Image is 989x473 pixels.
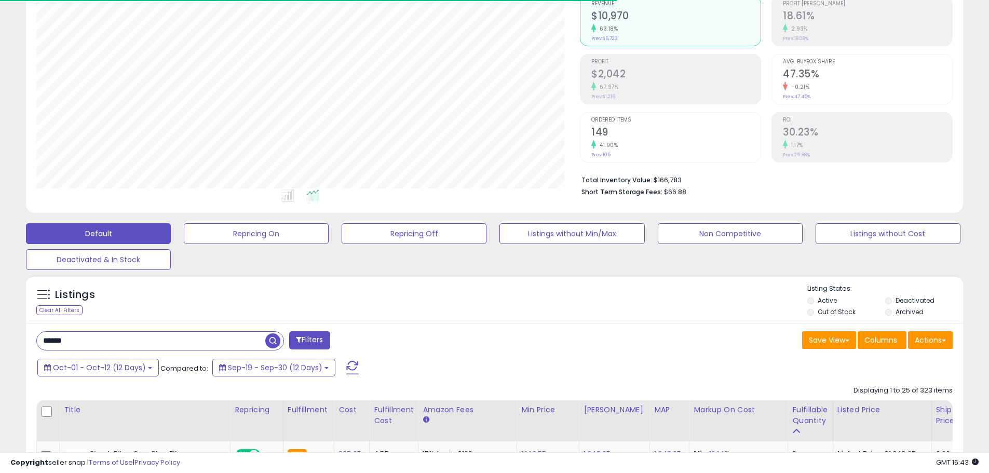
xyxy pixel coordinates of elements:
[783,1,952,7] span: Profit [PERSON_NAME]
[591,117,761,123] span: Ordered Items
[694,404,783,415] div: Markup on Cost
[10,457,48,467] strong: Copyright
[591,68,761,82] h2: $2,042
[783,93,810,100] small: Prev: 47.45%
[581,187,662,196] b: Short Term Storage Fees:
[936,404,957,426] div: Ship Price
[591,93,615,100] small: Prev: $1,216
[858,331,906,349] button: Columns
[783,117,952,123] span: ROI
[816,223,960,244] button: Listings without Cost
[596,141,618,149] small: 41.90%
[654,404,685,415] div: MAP
[289,331,330,349] button: Filters
[807,284,963,294] p: Listing States:
[908,331,953,349] button: Actions
[783,35,808,42] small: Prev: 18.08%
[53,362,146,373] span: Oct-01 - Oct-12 (12 Days)
[591,10,761,24] h2: $10,970
[591,35,618,42] small: Prev: $6,723
[591,1,761,7] span: Revenue
[89,457,133,467] a: Terms of Use
[596,25,618,33] small: 63.18%
[896,296,934,305] label: Deactivated
[936,457,979,467] span: 2025-10-13 16:43 GMT
[658,223,803,244] button: Non Competitive
[338,404,365,415] div: Cost
[792,404,828,426] div: Fulfillable Quantity
[26,249,171,270] button: Deactivated & In Stock
[788,141,803,149] small: 1.17%
[342,223,486,244] button: Repricing Off
[664,187,686,197] span: $66.88
[783,152,810,158] small: Prev: 29.88%
[591,59,761,65] span: Profit
[134,457,180,467] a: Privacy Policy
[802,331,856,349] button: Save View
[837,404,927,415] div: Listed Price
[64,404,226,415] div: Title
[689,400,788,441] th: The percentage added to the cost of goods (COGS) that forms the calculator for Min & Max prices.
[591,126,761,140] h2: 149
[596,83,618,91] small: 67.97%
[788,83,809,91] small: -0.21%
[783,59,952,65] span: Avg. Buybox Share
[499,223,644,244] button: Listings without Min/Max
[584,404,645,415] div: [PERSON_NAME]
[55,288,95,302] h5: Listings
[864,335,897,345] span: Columns
[36,305,83,315] div: Clear All Filters
[26,223,171,244] button: Default
[37,359,159,376] button: Oct-01 - Oct-12 (12 Days)
[228,362,322,373] span: Sep-19 - Sep-30 (12 Days)
[818,307,856,316] label: Out of Stock
[184,223,329,244] button: Repricing On
[591,152,611,158] small: Prev: 105
[160,363,208,373] span: Compared to:
[235,404,279,415] div: Repricing
[783,126,952,140] h2: 30.23%
[818,296,837,305] label: Active
[423,415,429,425] small: Amazon Fees.
[423,404,512,415] div: Amazon Fees
[581,175,652,184] b: Total Inventory Value:
[212,359,335,376] button: Sep-19 - Sep-30 (12 Days)
[788,25,808,33] small: 2.93%
[853,386,953,396] div: Displaying 1 to 25 of 323 items
[374,404,414,426] div: Fulfillment Cost
[896,307,924,316] label: Archived
[783,68,952,82] h2: 47.35%
[288,404,330,415] div: Fulfillment
[10,458,180,468] div: seller snap | |
[581,173,945,185] li: $166,783
[783,10,952,24] h2: 18.61%
[521,404,575,415] div: Min Price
